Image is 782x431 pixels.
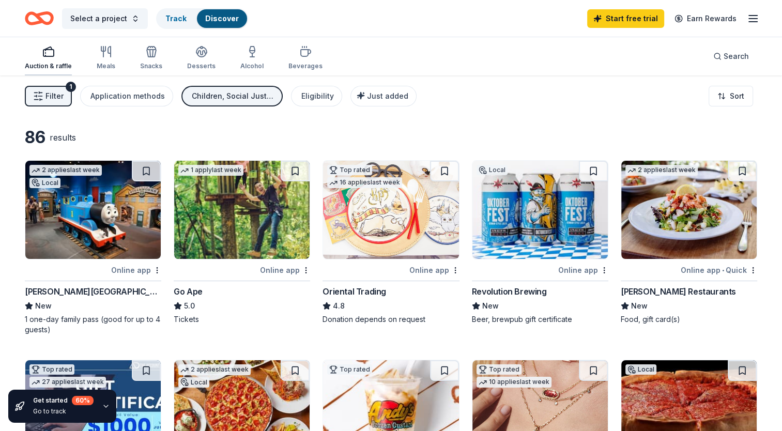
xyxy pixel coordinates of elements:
img: Image for Revolution Brewing [472,161,608,259]
span: New [35,300,52,312]
div: 1 one-day family pass (good for up to 4 guests) [25,314,161,335]
div: 16 applies last week [327,177,402,188]
div: Beverages [288,62,323,70]
img: Image for Kohl Children's Museum [25,161,161,259]
div: 10 applies last week [477,377,551,388]
a: Track [165,14,187,23]
div: Online app Quick [681,264,757,276]
div: Food, gift card(s) [621,314,757,325]
div: Auction & raffle [25,62,72,70]
div: Meals [97,62,115,70]
div: Revolution Brewing [472,285,547,298]
span: New [631,300,648,312]
a: Image for Cameron Mitchell Restaurants2 applieslast weekOnline app•Quick[PERSON_NAME] Restaurants... [621,160,757,325]
span: 4.8 [333,300,345,312]
div: results [50,131,76,144]
div: 2 applies last week [178,364,251,375]
div: 1 apply last week [178,165,243,176]
a: Image for Oriental TradingTop rated16 applieslast weekOnline appOriental Trading4.8Donation depen... [323,160,459,325]
div: Donation depends on request [323,314,459,325]
img: Image for Go Ape [174,161,310,259]
button: Snacks [140,41,162,75]
div: Alcohol [240,62,264,70]
div: 2 applies last week [29,165,102,176]
div: Online app [260,264,310,276]
span: Select a project [70,12,127,25]
button: Meals [97,41,115,75]
div: 60 % [72,396,94,405]
img: Image for Cameron Mitchell Restaurants [621,161,757,259]
div: Beer, brewpub gift certificate [472,314,608,325]
a: Earn Rewards [668,9,743,28]
div: 27 applies last week [29,377,106,388]
button: Beverages [288,41,323,75]
div: Go Ape [174,285,203,298]
div: Local [477,165,508,175]
button: Desserts [187,41,216,75]
div: Online app [558,264,608,276]
div: Oriental Trading [323,285,386,298]
div: Tickets [174,314,310,325]
div: 86 [25,127,45,148]
span: Filter [45,90,64,102]
div: Eligibility [301,90,334,102]
a: Home [25,6,54,30]
div: Top rated [477,364,522,375]
div: Desserts [187,62,216,70]
button: Filter1 [25,86,72,106]
div: Local [29,178,60,188]
a: Image for Kohl Children's Museum2 applieslast weekLocalOnline app[PERSON_NAME][GEOGRAPHIC_DATA]Ne... [25,160,161,335]
div: Top rated [327,165,372,175]
button: Auction & raffle [25,41,72,75]
div: Local [178,377,209,388]
div: [PERSON_NAME][GEOGRAPHIC_DATA] [25,285,161,298]
div: Online app [409,264,459,276]
span: Sort [730,90,744,102]
button: Just added [350,86,417,106]
div: [PERSON_NAME] Restaurants [621,285,736,298]
div: Application methods [90,90,165,102]
span: 5.0 [184,300,195,312]
button: TrackDiscover [156,8,248,29]
div: Local [625,364,656,375]
button: Alcohol [240,41,264,75]
span: Search [724,50,749,63]
button: Children, Social Justice [181,86,283,106]
div: Go to track [33,407,94,415]
div: Online app [111,264,161,276]
button: Sort [709,86,753,106]
div: Children, Social Justice [192,90,274,102]
a: Image for Revolution BrewingLocalOnline appRevolution BrewingNewBeer, brewpub gift certificate [472,160,608,325]
button: Select a project [62,8,148,29]
img: Image for Oriental Trading [323,161,458,259]
a: Start free trial [587,9,664,28]
button: Search [705,46,757,67]
span: Just added [367,91,408,100]
div: 1 [66,82,76,92]
div: Get started [33,396,94,405]
div: 2 applies last week [625,165,698,176]
button: Eligibility [291,86,342,106]
div: Top rated [29,364,74,375]
button: Application methods [80,86,173,106]
a: Discover [205,14,239,23]
span: New [482,300,499,312]
div: Snacks [140,62,162,70]
span: • [722,266,724,274]
a: Image for Go Ape1 applylast weekOnline appGo Ape5.0Tickets [174,160,310,325]
div: Top rated [327,364,372,375]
